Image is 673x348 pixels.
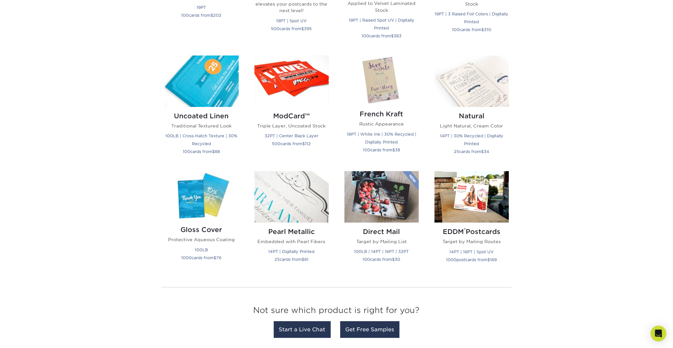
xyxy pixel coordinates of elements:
a: Uncoated Linen Postcards Uncoated Linen Traditional Textured Look 100LB | Cross-Hatch Texture | 3... [164,55,239,163]
h2: Gloss Cover [164,226,239,234]
span: $ [214,255,216,260]
h2: Natural [435,112,509,120]
a: Gloss Cover Postcards Gloss Cover Protective Aqueous Coating 100LB 1000cards from$76 [164,171,239,274]
p: Traditional Textured Look [164,123,239,129]
a: Pearl Metallic Postcards Pearl Metallic Embedded with Pearl Fibers 14PT | Digitally Printed 25car... [254,171,329,274]
img: Gloss Cover Postcards [164,171,239,221]
span: $ [391,33,394,38]
span: 88 [215,149,220,154]
small: cards from [271,26,312,31]
span: $ [302,26,304,31]
img: Uncoated Linen Postcards [164,55,239,107]
h2: ModCard™ [254,112,329,120]
small: cards from [363,147,400,152]
img: Direct Mail Postcards [345,171,419,222]
span: 100 [452,27,459,32]
h2: French Kraft [345,110,419,118]
p: Rustic Appearance [345,121,419,127]
small: 19PT | 3 Raised Foil Colors | Digitally Printed [435,11,509,24]
small: 14PT | 30% Recycled | Digitally Printed [440,133,503,146]
a: ModCard™ Postcards ModCard™ Triple Layer, Uncoated Stock 32PT | Center Black Layer 500cards from$112 [254,55,329,163]
img: New Product [402,171,419,191]
sup: ® [464,227,466,233]
p: Embedded with Pearl Fibers [254,238,329,245]
img: ModCard™ Postcards [254,55,329,107]
small: cards from [181,255,222,260]
span: 310 [484,27,491,32]
span: 202 [214,13,222,18]
span: $ [212,149,215,154]
span: 1000 [181,255,192,260]
span: $ [488,257,490,262]
small: cards from [363,257,401,262]
span: $ [481,149,484,154]
img: French Kraft Postcards [345,55,419,105]
small: 14PT | 16PT | Spot UV [450,249,494,254]
p: Light Natural, Cream Color [435,123,509,129]
small: cards from [274,257,308,262]
span: 100 [363,257,370,262]
span: 383 [394,33,402,38]
a: French Kraft Postcards French Kraft Rustic Appearance 18PT | White Ink | 30% Recycled | Digitally... [345,55,419,163]
span: 112 [305,141,311,146]
p: Target by Mailing List [345,238,419,245]
span: $ [302,257,304,262]
img: Pearl Metallic Postcards [254,171,329,222]
span: 76 [216,255,222,260]
small: 19PT | Spot UV [276,18,307,23]
small: 19PT [197,5,206,10]
small: 100LB | Cross-Hatch Texture | 30% Recycled [165,133,237,146]
p: Target by Mailing Routes [435,238,509,245]
a: Velvet w/ Raised Foil Postcards EDDM®Postcards Target by Mailing Routes 14PT | 16PT | Spot UV 100... [435,171,509,274]
span: $ [303,141,305,146]
small: cards from [452,27,491,32]
small: 100LB | 14PT | 16PT | 32PT [354,249,409,254]
a: Start a Live Chat [274,321,331,338]
span: 100 [183,149,190,154]
small: postcards from [446,257,497,262]
span: 500 [272,141,281,146]
p: Triple Layer, Uncoated Stock [254,123,329,129]
small: 100LB [195,247,208,252]
a: Direct Mail Postcards Direct Mail Target by Mailing List 100LB | 14PT | 16PT | 32PT 100cards from$30 [345,171,419,274]
div: Open Intercom Messenger [651,326,666,341]
span: 38 [395,147,400,152]
a: Natural Postcards Natural Light Natural, Cream Color 14PT | 30% Recycled | Digitally Printed 25ca... [435,55,509,163]
small: cards from [272,141,311,146]
h2: EDDM Postcards [435,228,509,236]
small: 32PT | Center Black Layer [265,133,318,138]
span: 1000 [446,257,457,262]
h2: Pearl Metallic [254,228,329,236]
span: $ [211,13,214,18]
small: cards from [454,149,489,154]
span: 500 [271,26,280,31]
img: Velvet w/ Raised Foil Postcards [435,171,509,222]
small: 14PT | Digitally Printed [269,249,315,254]
p: Protective Aqueous Coating [164,236,239,243]
small: cards from [362,33,402,38]
small: cards from [183,149,220,154]
span: 25 [454,149,459,154]
span: 100 [181,13,189,18]
a: Get Free Samples [340,321,400,338]
span: 169 [490,257,497,262]
span: 100 [362,33,369,38]
span: 61 [304,257,308,262]
h2: Uncoated Linen [164,112,239,120]
span: 100 [363,147,370,152]
small: cards from [181,13,222,18]
span: $ [392,147,395,152]
img: Natural Postcards [435,55,509,107]
h3: Not sure which product is right for you? [161,300,512,323]
span: $ [392,257,395,262]
span: 30 [395,257,401,262]
span: 395 [304,26,312,31]
small: 19PT | Raised Spot UV | Digitally Printed [349,18,414,30]
span: 25 [274,257,280,262]
span: $ [481,27,484,32]
small: 18PT | White Ink | 30% Recycled | Digitally Printed [347,132,416,145]
h2: Direct Mail [345,228,419,236]
span: 34 [484,149,489,154]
